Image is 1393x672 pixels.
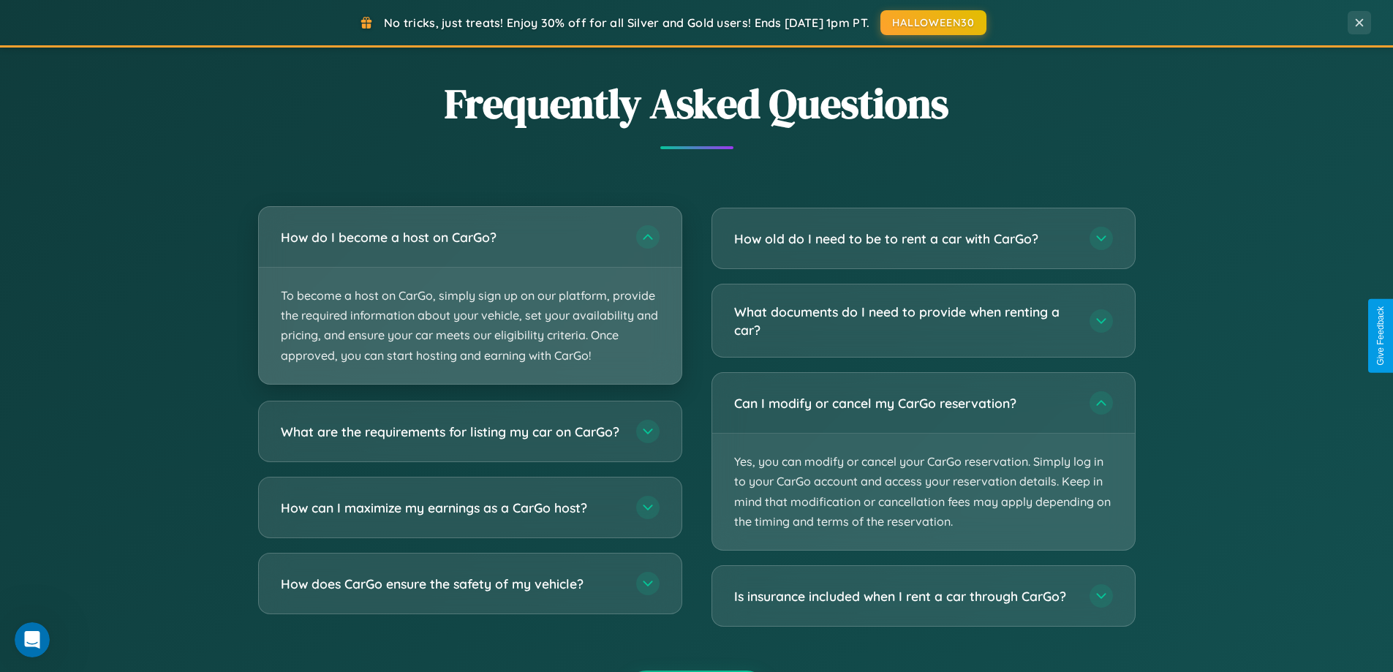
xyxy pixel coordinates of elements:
h3: What are the requirements for listing my car on CarGo? [281,422,622,440]
h3: How does CarGo ensure the safety of my vehicle? [281,574,622,592]
iframe: Intercom live chat [15,622,50,657]
h2: Frequently Asked Questions [258,75,1136,132]
p: To become a host on CarGo, simply sign up on our platform, provide the required information about... [259,268,682,384]
h3: How old do I need to be to rent a car with CarGo? [734,230,1075,248]
p: Yes, you can modify or cancel your CarGo reservation. Simply log in to your CarGo account and acc... [712,434,1135,550]
div: Give Feedback [1375,306,1386,366]
h3: What documents do I need to provide when renting a car? [734,303,1075,339]
button: HALLOWEEN30 [880,10,986,35]
h3: Can I modify or cancel my CarGo reservation? [734,394,1075,412]
h3: How do I become a host on CarGo? [281,228,622,246]
span: No tricks, just treats! Enjoy 30% off for all Silver and Gold users! Ends [DATE] 1pm PT. [384,15,869,30]
h3: Is insurance included when I rent a car through CarGo? [734,587,1075,605]
h3: How can I maximize my earnings as a CarGo host? [281,498,622,516]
